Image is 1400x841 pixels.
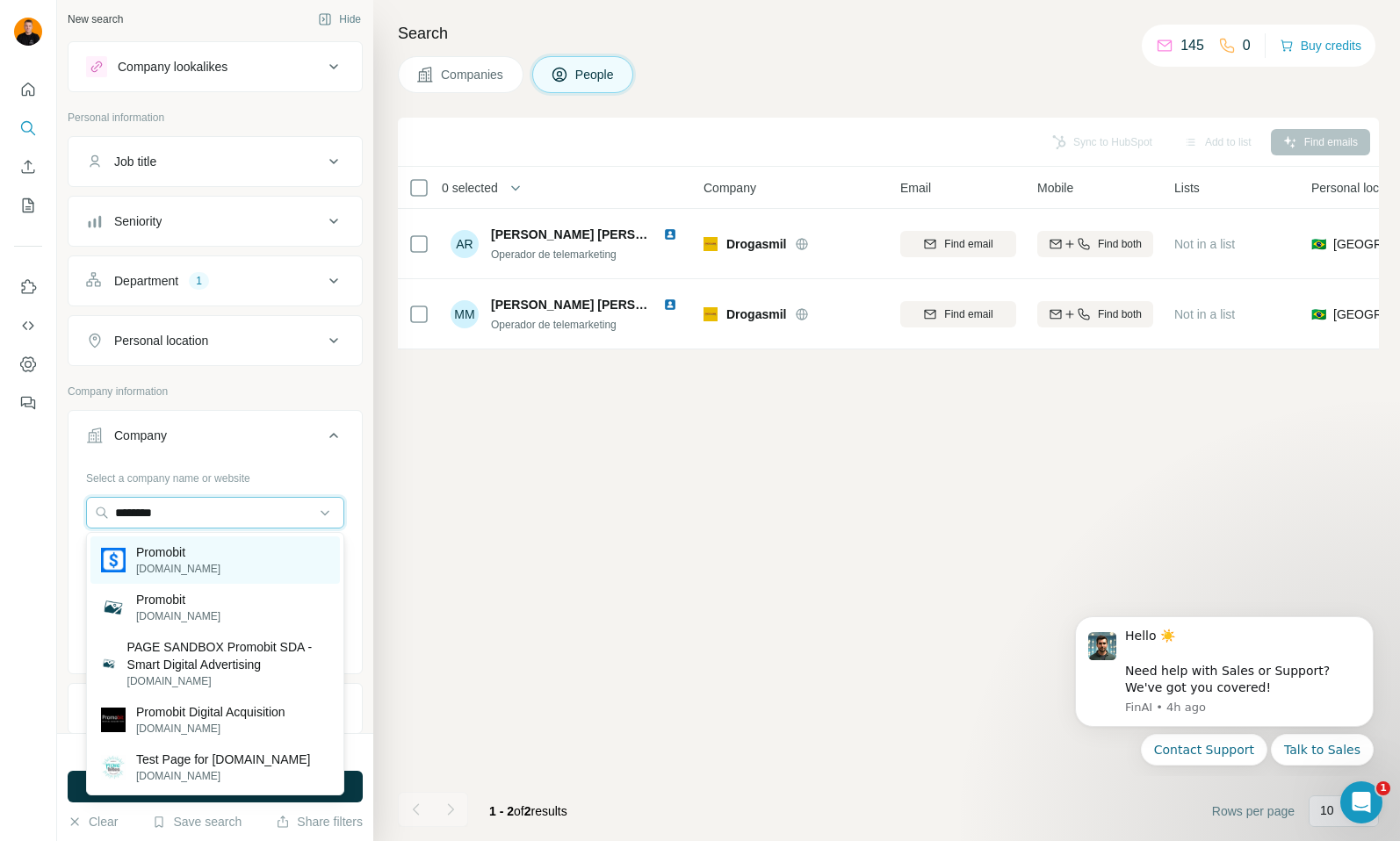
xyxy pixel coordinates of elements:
button: My lists [14,190,42,221]
span: Lists [1174,179,1200,197]
span: Not in a list [1174,237,1235,251]
p: PAGE SANDBOX Promobit SDA - Smart Digital Advertising [127,638,329,673]
p: 10 [1320,801,1334,819]
img: Promobit Digital Acquisition [101,708,126,732]
span: Operador de telemarketing [491,248,617,261]
div: 1 [189,273,209,289]
span: [PERSON_NAME] [PERSON_NAME] [491,298,701,312]
button: Company lookalikes [69,46,362,88]
button: Dashboard [14,349,42,380]
span: Find email [944,306,992,322]
span: 0 selected [442,179,498,197]
button: Find both [1037,301,1153,327]
span: 1 - 2 [489,804,514,818]
img: LinkedIn logo [663,227,677,241]
button: Clear [68,813,118,830]
img: Promobit [101,595,126,620]
p: [DOMAIN_NAME] [136,768,310,784]
span: results [489,804,567,818]
p: [DOMAIN_NAME] [136,561,220,577]
button: Find both [1037,231,1153,257]
button: Use Surfe API [14,310,42,341]
p: 0 [1243,35,1251,56]
button: Industry [69,687,362,730]
span: Mobile [1037,179,1073,197]
span: Companies [441,66,505,83]
img: PAGE SANDBOX Promobit SDA - Smart Digital Advertising [101,656,117,672]
span: Find email [944,236,992,252]
button: Feedback [14,387,42,419]
div: New search [68,11,123,27]
p: Promobit [136,591,220,608]
div: Department [114,272,178,290]
iframe: Intercom notifications message [1049,600,1400,776]
img: Logo of Drogasmil [704,307,718,321]
button: Use Surfe on LinkedIn [14,271,42,303]
p: Promobit Digital Acquisition [136,703,285,721]
p: Company information [68,384,363,399]
button: Find email [900,231,1016,257]
span: Company [704,179,756,197]
button: Job title [69,140,362,183]
p: 145 [1180,35,1204,56]
span: 🇧🇷 [1311,305,1326,323]
div: MM [451,300,479,328]
span: Drogasmil [726,305,786,323]
span: Operador de telemarketing [491,319,617,331]
div: Company lookalikes [118,58,227,75]
p: Personal information [68,110,363,126]
p: [DOMAIN_NAME] [136,721,285,737]
p: [DOMAIN_NAME] [136,608,220,624]
span: Find both [1098,236,1142,252]
img: Logo of Drogasmil [704,237,718,251]
span: Drogasmil [726,235,786,253]
button: Save search [152,813,242,830]
img: Avatar [14,18,42,46]
button: Personal location [69,320,362,362]
img: Test Page for promobites.co.za [101,755,126,780]
h4: Search [398,21,1379,46]
span: 2 [524,804,531,818]
img: Promobit [101,548,126,572]
button: Seniority [69,200,362,242]
span: 🇧🇷 [1311,235,1326,253]
p: Test Page for [DOMAIN_NAME] [136,751,310,768]
button: Quick start [14,74,42,105]
button: Enrich CSV [14,151,42,183]
span: Find both [1098,306,1142,322]
span: Not in a list [1174,307,1235,321]
p: [DOMAIN_NAME] [127,673,329,689]
iframe: Intercom live chat [1340,781,1382,823]
button: Share filters [276,813,363,830]
span: 1 [1376,781,1390,795]
button: Department1 [69,260,362,302]
button: Run search [68,771,363,802]
img: LinkedIn logo [663,298,677,312]
button: Search [14,112,42,144]
p: Promobit [136,543,220,561]
div: Select a company name or website [86,464,344,486]
span: Email [900,179,931,197]
span: [PERSON_NAME] [PERSON_NAME] [491,227,701,241]
button: Buy credits [1280,33,1361,58]
button: Company [69,414,362,464]
div: AR [451,230,479,258]
button: Find email [900,301,1016,327]
div: Job title [114,153,156,170]
span: of [514,804,524,818]
div: Company [114,427,167,444]
span: Rows per page [1212,802,1295,820]
button: Hide [306,6,373,32]
div: Personal location [114,332,208,349]
span: People [575,66,616,83]
div: Seniority [114,212,162,230]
